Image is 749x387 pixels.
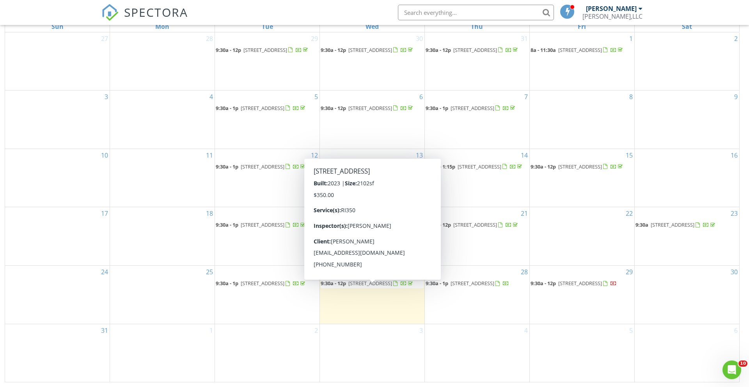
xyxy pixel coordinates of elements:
[424,149,529,207] td: Go to August 14, 2025
[321,280,414,287] a: 9:30a - 12p [STREET_ADDRESS]
[309,207,319,220] a: Go to August 19, 2025
[110,32,215,91] td: Go to July 28, 2025
[321,104,424,113] a: 9:30a - 12p [STREET_ADDRESS]
[215,90,320,149] td: Go to August 5, 2025
[426,280,448,287] span: 9:30a - 1p
[576,21,587,32] a: Friday
[99,324,110,337] a: Go to August 31, 2025
[722,360,741,379] iframe: Intercom live chat
[348,46,392,53] span: [STREET_ADDRESS]
[5,149,110,207] td: Go to August 10, 2025
[110,266,215,324] td: Go to August 25, 2025
[216,280,238,287] span: 9:30a - 1p
[313,91,319,103] a: Go to August 5, 2025
[651,221,694,228] span: [STREET_ADDRESS]
[216,163,307,170] a: 9:30a - 1p [STREET_ADDRESS]
[519,149,529,162] a: Go to August 14, 2025
[321,105,346,112] span: 9:30a - 12p
[353,163,396,170] span: [STREET_ADDRESS]
[110,90,215,149] td: Go to August 4, 2025
[586,5,637,12] div: [PERSON_NAME]
[418,91,424,103] a: Go to August 6, 2025
[320,149,425,207] td: Go to August 13, 2025
[321,105,414,112] a: 9:30a - 12p [STREET_ADDRESS]
[320,90,425,149] td: Go to August 6, 2025
[529,266,634,324] td: Go to August 29, 2025
[216,46,319,55] a: 9:30a - 12p [STREET_ADDRESS]
[414,149,424,162] a: Go to August 13, 2025
[216,220,319,230] a: 9:30a - 1p [STREET_ADDRESS]
[346,221,389,228] span: [STREET_ADDRESS]
[426,220,529,230] a: 9:30a - 12p [STREET_ADDRESS]
[628,32,634,45] a: Go to August 1, 2025
[519,266,529,278] a: Go to August 28, 2025
[260,21,275,32] a: Tuesday
[424,266,529,324] td: Go to August 28, 2025
[628,324,634,337] a: Go to September 5, 2025
[216,104,319,113] a: 9:30a - 1p [STREET_ADDRESS]
[216,221,238,228] span: 9:30a - 1p
[414,266,424,278] a: Go to August 27, 2025
[321,162,424,172] a: 9:30a - 1:15p [STREET_ADDRESS]
[426,280,509,287] a: 9:30a - 1p [STREET_ADDRESS]
[241,221,284,228] span: [STREET_ADDRESS]
[414,207,424,220] a: Go to August 20, 2025
[216,46,309,53] a: 9:30a - 12p [STREET_ADDRESS]
[215,266,320,324] td: Go to August 26, 2025
[204,207,215,220] a: Go to August 18, 2025
[99,207,110,220] a: Go to August 17, 2025
[321,163,419,170] a: 9:30a - 1:15p [STREET_ADDRESS]
[628,91,634,103] a: Go to August 8, 2025
[216,162,319,172] a: 9:30a - 1p [STREET_ADDRESS]
[531,280,617,287] a: 9:30a - 12p [STREET_ADDRESS]
[309,32,319,45] a: Go to July 29, 2025
[204,32,215,45] a: Go to July 28, 2025
[426,46,519,53] a: 9:30a - 12p [STREET_ADDRESS]
[458,163,501,170] span: [STREET_ADDRESS]
[216,280,307,287] a: 9:30a - 1p [STREET_ADDRESS]
[321,220,424,230] a: 9:30a - 1p [STREET_ADDRESS]
[635,220,738,230] a: 9:30a [STREET_ADDRESS]
[624,207,634,220] a: Go to August 22, 2025
[321,163,350,170] span: 9:30a - 1:15p
[241,105,284,112] span: [STREET_ADDRESS]
[320,324,425,382] td: Go to September 3, 2025
[99,266,110,278] a: Go to August 24, 2025
[426,104,529,113] a: 9:30a - 1p [STREET_ADDRESS]
[635,221,717,228] a: 9:30a [STREET_ADDRESS]
[634,266,739,324] td: Go to August 30, 2025
[729,266,739,278] a: Go to August 30, 2025
[426,46,529,55] a: 9:30a - 12p [STREET_ADDRESS]
[215,324,320,382] td: Go to September 2, 2025
[321,279,424,288] a: 9:30a - 12p [STREET_ADDRESS]
[634,207,739,266] td: Go to August 23, 2025
[558,46,602,53] span: [STREET_ADDRESS]
[729,149,739,162] a: Go to August 16, 2025
[733,91,739,103] a: Go to August 9, 2025
[624,149,634,162] a: Go to August 15, 2025
[738,360,747,367] span: 10
[321,221,343,228] span: 9:30a - 1p
[531,162,634,172] a: 9:30a - 12p [STREET_ADDRESS]
[124,4,188,20] span: SPECTORA
[204,266,215,278] a: Go to August 25, 2025
[5,324,110,382] td: Go to August 31, 2025
[243,46,287,53] span: [STREET_ADDRESS]
[50,21,65,32] a: Sunday
[519,32,529,45] a: Go to July 31, 2025
[523,324,529,337] a: Go to September 4, 2025
[208,91,215,103] a: Go to August 4, 2025
[523,91,529,103] a: Go to August 7, 2025
[453,46,497,53] span: [STREET_ADDRESS]
[5,32,110,91] td: Go to July 27, 2025
[558,163,602,170] span: [STREET_ADDRESS]
[216,279,319,288] a: 9:30a - 1p [STREET_ADDRESS]
[531,279,634,288] a: 9:30a - 12p [STREET_ADDRESS]
[426,162,529,172] a: 9:30a - 1:15p [STREET_ADDRESS]
[320,207,425,266] td: Go to August 20, 2025
[453,221,497,228] span: [STREET_ADDRESS]
[635,221,648,228] span: 9:30a
[634,149,739,207] td: Go to August 16, 2025
[426,279,529,288] a: 9:30a - 1p [STREET_ADDRESS]
[531,46,624,53] a: 8a - 11:30a [STREET_ADDRESS]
